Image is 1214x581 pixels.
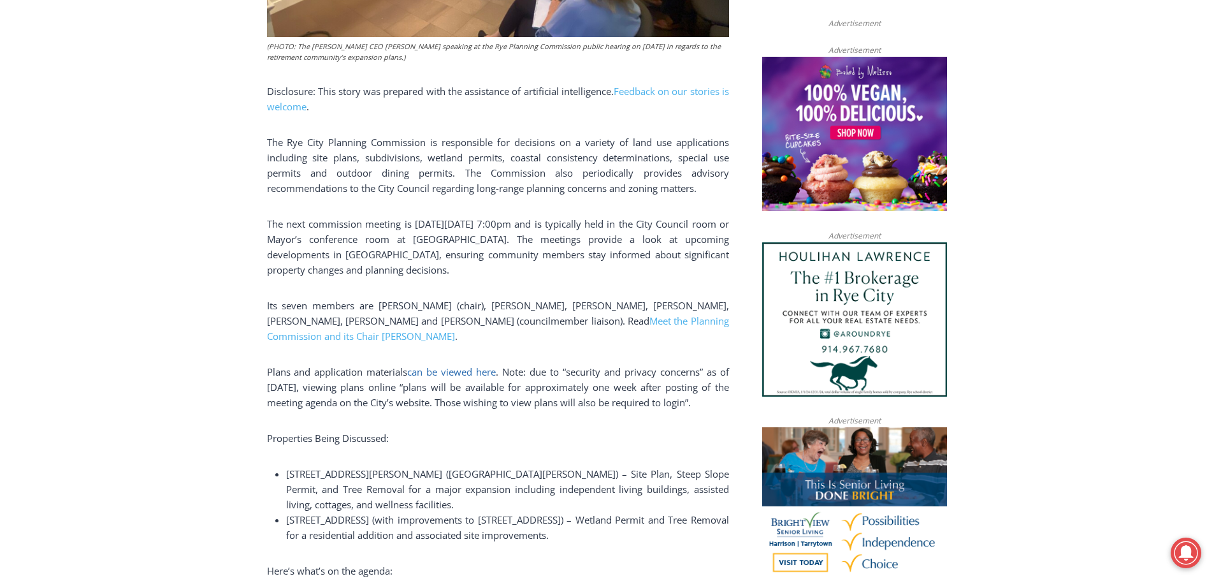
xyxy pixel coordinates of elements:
figcaption: (PHOTO: The [PERSON_NAME] CEO [PERSON_NAME] speaking at the Rye Planning Commission public hearin... [267,41,729,63]
span: Advertisement [816,415,893,427]
img: Baked by Melissa [762,57,947,211]
div: "The first chef I interviewed talked about coming to [GEOGRAPHIC_DATA] from [GEOGRAPHIC_DATA] in ... [322,1,602,124]
span: [STREET_ADDRESS] (with improvements to [STREET_ADDRESS]) – Wetland Permit and Tree Removal for a ... [286,513,729,541]
a: Intern @ [DOMAIN_NAME] [307,124,618,159]
span: Advertisement [816,230,893,242]
span: Disclosure: This story was prepared with the assistance of artificial intelligence. [267,85,614,98]
span: Advertisement [816,17,893,29]
span: Its seven members are [PERSON_NAME] (chair), [PERSON_NAME], [PERSON_NAME], [PERSON_NAME], [PERSON... [267,299,729,327]
img: Houlihan Lawrence The #1 Brokerage in Rye City [762,242,947,397]
a: can be viewed here [407,365,496,378]
span: Properties Being Discussed: [267,432,389,445]
span: . Note: due to “security and privacy concerns” as of [DATE], viewing plans online “plans will be ... [267,365,729,409]
span: Advertisement [816,44,893,56]
span: The next commission meeting is [DATE][DATE] 7:00pm and is typically held in the City Council room... [267,217,729,276]
span: . [307,100,309,113]
span: . [455,330,458,342]
span: [STREET_ADDRESS][PERSON_NAME] ([GEOGRAPHIC_DATA][PERSON_NAME]) – Site Plan, Steep Slope Permit, a... [286,467,729,511]
span: Plans and application materials [267,365,408,378]
span: Intern @ [DOMAIN_NAME] [333,127,591,156]
span: The Rye City Planning Commission is responsible for decisions on a variety of land use applicatio... [267,136,729,195]
span: Here’s what’s on the agenda: [267,564,393,577]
